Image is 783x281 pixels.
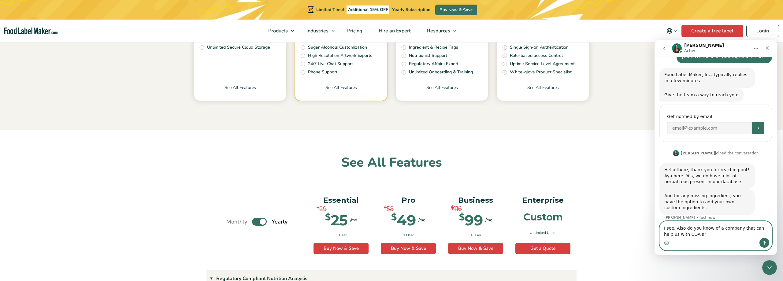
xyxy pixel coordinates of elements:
span: $ [459,213,465,222]
p: Unlimited Secure Cloud Storage [207,44,270,51]
p: Essential [314,194,369,206]
p: Enterprise [515,194,570,206]
iframe: Intercom live chat [762,260,777,275]
a: Buy Now & Save [314,243,369,254]
p: Phone Support [308,69,337,76]
p: Uptime Service Level Agreement [510,61,575,67]
a: Buy Now & Save [448,243,503,254]
div: 99 [459,213,483,227]
p: Regulatory Affairs Expert [409,61,458,67]
a: Pricing [339,20,369,42]
span: /mo [350,217,357,223]
div: 25 [325,213,348,227]
span: 1 User [403,232,414,238]
span: 58 [387,204,394,213]
p: Role-based access Control [510,52,563,59]
a: Get a Quote [515,243,570,254]
span: Unlimited Users [530,230,556,235]
h2: See All Features [191,154,592,171]
span: 1 User [336,232,347,238]
p: Ingredient & Recipe Tags [409,44,458,51]
span: $ [317,204,319,211]
label: Toggle [252,218,267,226]
span: 116 [454,204,462,213]
a: Create a free label [681,25,743,37]
a: See All Features [194,84,286,101]
span: 29 [319,204,327,213]
p: Single Sign-on Authentication [510,44,569,51]
span: /mo [485,217,492,223]
a: Industries [299,20,338,42]
span: Products [266,28,288,34]
a: Resources [419,20,459,42]
span: Monthly [226,218,247,226]
span: 1 User [470,232,481,238]
span: Industries [305,28,329,34]
a: See All Features [396,84,488,101]
a: Hire an Expert [371,20,417,42]
p: Pro [381,194,436,206]
span: Limited Time! [316,7,344,13]
span: $ [451,204,454,211]
p: White-glove Product Specialist [510,69,572,76]
span: $ [384,204,387,211]
a: Products [260,20,297,42]
p: Unlimited Onboarding & Training [409,69,473,76]
span: /mo [418,217,425,223]
span: Yearly Subscription [392,7,430,13]
p: Business [448,194,503,206]
p: High Resolution Artwork Exports [308,52,372,59]
iframe: Intercom live chat [655,40,777,255]
a: See All Features [295,84,387,101]
span: Yearly [272,218,288,226]
span: $ [391,213,397,222]
a: Buy Now & Save [435,5,477,15]
a: Food Label Maker homepage [4,28,58,35]
div: 49 [391,213,416,227]
p: Sugar Alcohols Customization [308,44,367,51]
span: $ [325,213,331,222]
p: Nutritionist Support [409,52,447,59]
span: Additional 15% OFF [347,6,390,14]
a: See All Features [497,84,589,101]
p: 24/7 Live Chat Support [308,61,353,67]
button: Change language [662,25,681,37]
span: Hire an Expert [377,28,411,34]
span: Resources [425,28,451,34]
div: Custom [523,212,563,222]
span: Pricing [345,28,363,34]
a: Login [746,25,779,37]
a: Buy Now & Save [381,243,436,254]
